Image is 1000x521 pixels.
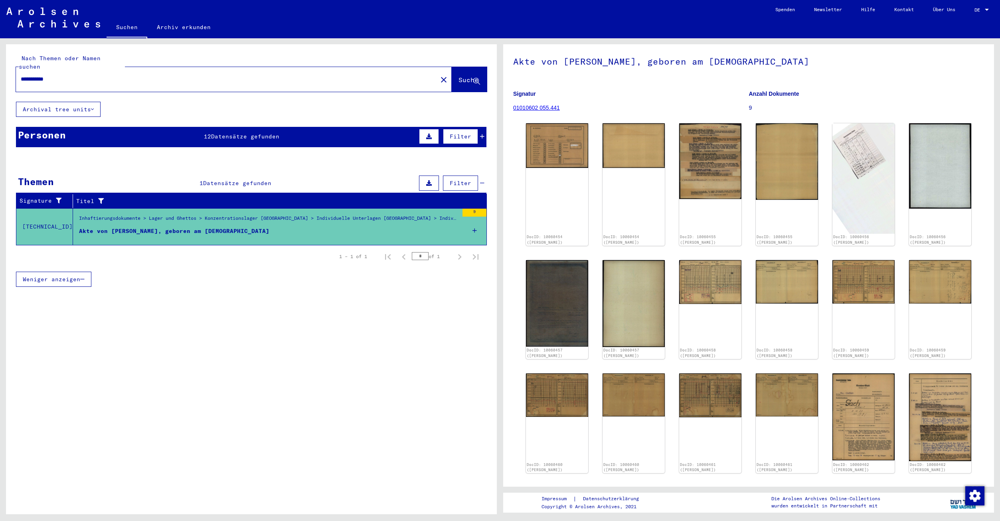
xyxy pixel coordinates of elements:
[749,104,984,112] p: 9
[680,348,716,358] a: DocID: 10060458 ([PERSON_NAME])
[526,260,588,347] img: 001.jpg
[832,260,895,304] img: 001.jpg
[757,235,792,245] a: DocID: 10060455 ([PERSON_NAME])
[833,235,869,245] a: DocID: 10060456 ([PERSON_NAME])
[756,123,818,200] img: 002.jpg
[749,91,799,97] b: Anzahl Dokumente
[756,260,818,304] img: 002.jpg
[23,276,80,283] span: Weniger anzeigen
[439,75,449,85] mat-icon: close
[458,76,478,84] span: Suche
[909,260,971,304] img: 002.jpg
[832,373,895,460] img: 001.jpg
[79,215,458,226] div: Inhaftierungsdokumente > Lager und Ghettos > Konzentrationslager [GEOGRAPHIC_DATA] > Individuelle...
[436,71,452,87] button: Clear
[527,462,563,472] a: DocID: 10060460 ([PERSON_NAME])
[16,102,101,117] button: Archival tree units
[396,249,412,264] button: Previous page
[603,123,665,168] img: 002.jpg
[833,462,869,472] a: DocID: 10060462 ([PERSON_NAME])
[204,133,211,140] span: 12
[542,495,648,503] div: |
[513,91,536,97] b: Signatur
[16,272,91,287] button: Weniger anzeigen
[211,133,279,140] span: Datensätze gefunden
[757,348,792,358] a: DocID: 10060458 ([PERSON_NAME])
[542,495,573,503] a: Impressum
[909,123,971,209] img: 002.jpg
[542,503,648,510] p: Copyright © Arolsen Archives, 2021
[679,123,741,199] img: 001.jpg
[468,249,484,264] button: Last page
[680,462,716,472] a: DocID: 10060461 ([PERSON_NAME])
[974,7,983,13] span: DE
[771,495,880,502] p: Die Arolsen Archives Online-Collections
[603,260,665,347] img: 002.jpg
[452,67,487,92] button: Suche
[603,373,665,416] img: 002.jpg
[757,462,792,472] a: DocID: 10060461 ([PERSON_NAME])
[965,486,984,505] img: Zustimmung ändern
[76,197,471,205] div: Titel
[450,180,471,187] span: Filter
[771,502,880,509] p: wurden entwickelt in Partnerschaft mit
[527,235,563,245] a: DocID: 10060454 ([PERSON_NAME])
[832,123,895,233] img: 001.jpg
[443,129,478,144] button: Filter
[513,43,984,78] h1: Akte von [PERSON_NAME], geboren am [DEMOGRAPHIC_DATA]
[679,260,741,304] img: 001.jpg
[450,133,471,140] span: Filter
[513,105,560,111] a: 01010602 055.441
[452,249,468,264] button: Next page
[910,348,946,358] a: DocID: 10060459 ([PERSON_NAME])
[756,373,818,416] img: 002.jpg
[910,235,946,245] a: DocID: 10060456 ([PERSON_NAME])
[949,492,978,512] img: yv_logo.png
[909,373,971,461] img: 002.jpg
[833,348,869,358] a: DocID: 10060459 ([PERSON_NAME])
[526,373,588,417] img: 001.jpg
[147,18,220,37] a: Archiv erkunden
[603,348,639,358] a: DocID: 10060457 ([PERSON_NAME])
[680,235,716,245] a: DocID: 10060455 ([PERSON_NAME])
[603,235,639,245] a: DocID: 10060454 ([PERSON_NAME])
[679,373,741,417] img: 001.jpg
[910,462,946,472] a: DocID: 10060462 ([PERSON_NAME])
[107,18,147,38] a: Suchen
[20,197,67,205] div: Signature
[6,8,100,28] img: Arolsen_neg.svg
[577,495,648,503] a: Datenschutzerklärung
[603,462,639,472] a: DocID: 10060460 ([PERSON_NAME])
[79,227,269,235] div: Akte von [PERSON_NAME], geboren am [DEMOGRAPHIC_DATA]
[380,249,396,264] button: First page
[20,195,75,207] div: Signature
[443,176,478,191] button: Filter
[18,128,66,142] div: Personen
[19,55,101,70] mat-label: Nach Themen oder Namen suchen
[527,348,563,358] a: DocID: 10060457 ([PERSON_NAME])
[526,123,588,168] img: 001.jpg
[76,195,479,207] div: Titel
